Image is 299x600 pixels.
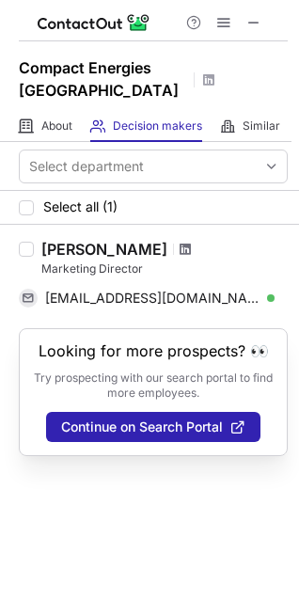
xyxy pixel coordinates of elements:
[113,118,202,134] span: Decision makers
[39,342,269,359] header: Looking for more prospects? 👀
[46,412,260,442] button: Continue on Search Portal
[45,290,260,307] span: [EMAIL_ADDRESS][DOMAIN_NAME]
[61,419,223,434] span: Continue on Search Portal
[41,240,167,259] div: [PERSON_NAME]
[41,261,288,277] div: Marketing Director
[29,157,144,176] div: Select department
[243,118,280,134] span: Similar
[41,118,72,134] span: About
[38,11,150,34] img: ContactOut v5.3.10
[33,371,274,401] p: Try prospecting with our search portal to find more employees.
[19,56,188,102] h1: Compact Energies [GEOGRAPHIC_DATA]
[43,199,118,214] span: Select all (1)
